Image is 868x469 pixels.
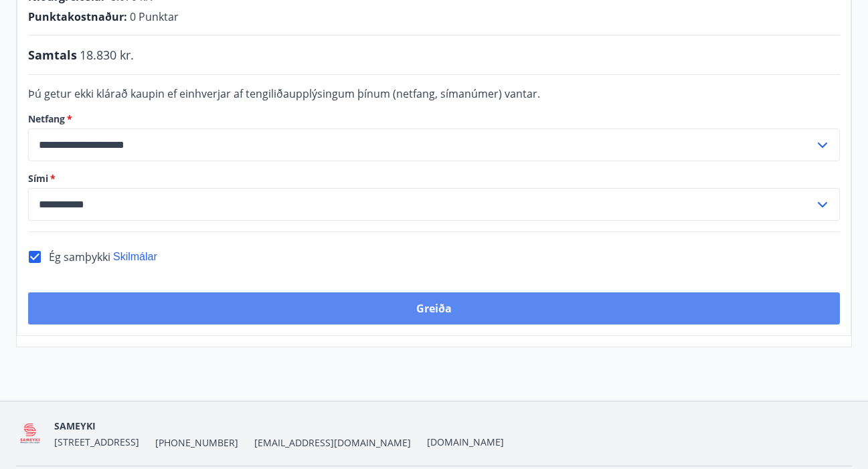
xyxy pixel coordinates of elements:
[130,9,179,24] span: 0 Punktar
[113,250,157,264] button: Skilmálar
[254,436,411,450] span: [EMAIL_ADDRESS][DOMAIN_NAME]
[49,250,110,264] span: Ég samþykki
[113,251,157,262] span: Skilmálar
[80,46,134,64] span: 18.830 kr.
[54,436,139,448] span: [STREET_ADDRESS]
[28,292,840,324] button: Greiða
[155,436,238,450] span: [PHONE_NUMBER]
[28,9,127,24] span: Punktakostnaður :
[28,46,77,64] span: Samtals
[28,86,540,101] span: Þú getur ekki klárað kaupin ef einhverjar af tengiliðaupplýsingum þínum (netfang, símanúmer) vantar.
[28,112,840,126] label: Netfang
[16,419,44,448] img: 5QO2FORUuMeaEQbdwbcTl28EtwdGrpJ2a0ZOehIg.png
[54,419,96,432] span: SAMEYKI
[427,436,504,448] a: [DOMAIN_NAME]
[28,172,840,185] label: Sími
